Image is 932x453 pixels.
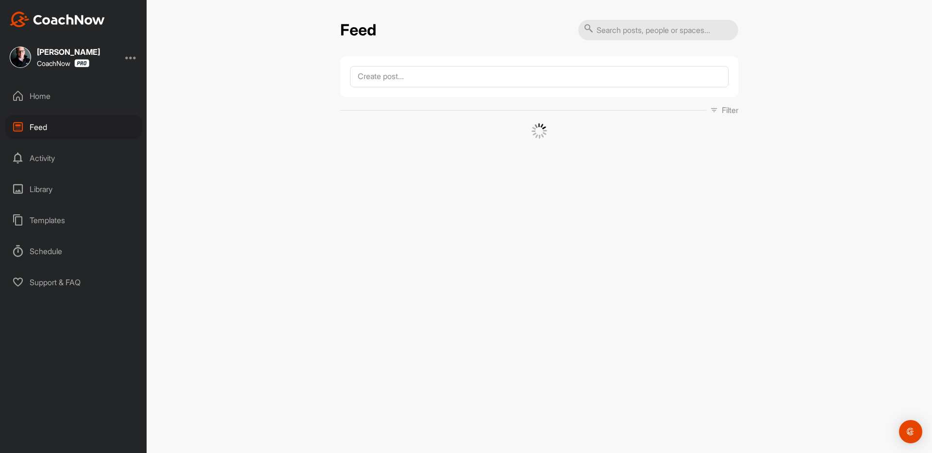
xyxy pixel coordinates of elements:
[5,115,142,139] div: Feed
[5,84,142,108] div: Home
[5,146,142,170] div: Activity
[899,420,922,443] div: Open Intercom Messenger
[10,12,105,27] img: CoachNow
[5,208,142,232] div: Templates
[578,20,738,40] input: Search posts, people or spaces...
[74,59,89,67] img: CoachNow Pro
[5,239,142,263] div: Schedule
[722,104,738,116] p: Filter
[5,177,142,201] div: Library
[10,47,31,68] img: square_d7b6dd5b2d8b6df5777e39d7bdd614c0.jpg
[340,21,376,40] h2: Feed
[37,48,100,56] div: [PERSON_NAME]
[37,59,89,67] div: CoachNow
[5,270,142,294] div: Support & FAQ
[532,123,547,139] img: G6gVgL6ErOh57ABN0eRmCEwV0I4iEi4d8EwaPGI0tHgoAbU4EAHFLEQAh+QQFCgALACwIAA4AGAASAAAEbHDJSesaOCdk+8xg...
